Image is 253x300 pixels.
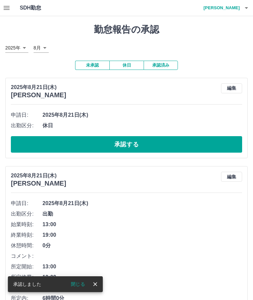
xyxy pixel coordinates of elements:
[66,279,90,289] button: 閉じる
[34,43,49,53] div: 8月
[42,263,242,271] span: 13:00
[42,273,242,281] span: 19:00
[11,221,42,228] span: 始業時刻:
[5,43,28,53] div: 2025年
[42,221,242,228] span: 13:00
[42,111,242,119] span: 2025年8月21日(木)
[11,263,42,271] span: 所定開始:
[109,61,144,70] button: 休日
[13,278,41,290] div: 承認しました
[75,61,109,70] button: 未承認
[42,231,242,239] span: 19:00
[11,242,42,250] span: 休憩時間:
[144,61,178,70] button: 承認済み
[11,273,42,281] span: 所定終業:
[42,210,242,218] span: 出勤
[221,172,242,182] button: 編集
[42,122,242,130] span: 休日
[42,199,242,207] span: 2025年8月21日(木)
[11,136,242,153] button: 承認する
[42,284,242,292] span: 00:00
[11,252,42,260] span: コメント:
[11,210,42,218] span: 出勤区分:
[11,231,42,239] span: 終業時刻:
[11,180,66,187] h3: [PERSON_NAME]
[11,172,66,180] p: 2025年8月21日(木)
[221,83,242,93] button: 編集
[11,199,42,207] span: 申請日:
[90,279,100,289] button: close
[42,242,242,250] span: 0分
[11,122,42,130] span: 出勤区分:
[11,111,42,119] span: 申請日:
[5,24,248,35] h1: 勤怠報告の承認
[11,83,66,91] p: 2025年8月21日(木)
[11,91,66,99] h3: [PERSON_NAME]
